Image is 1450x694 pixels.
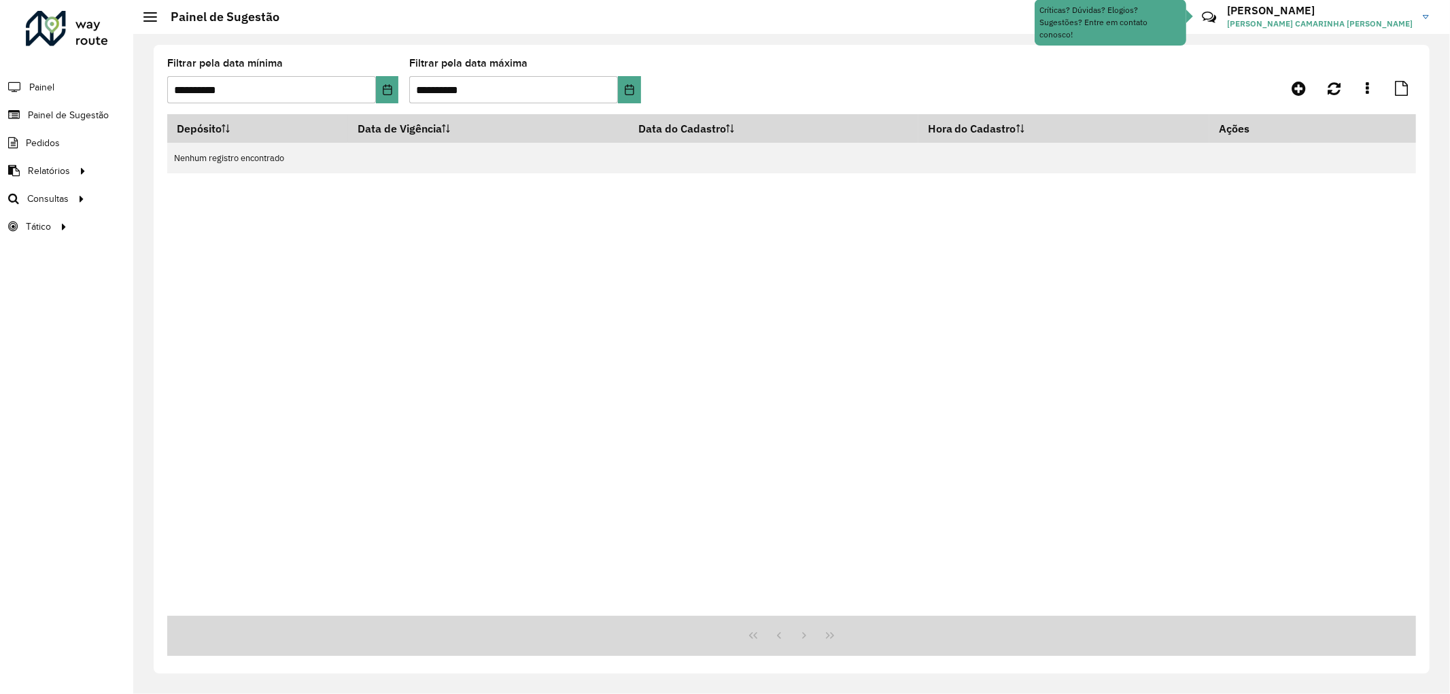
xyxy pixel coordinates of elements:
a: Contato Rápido [1194,3,1224,32]
label: Filtrar pela data máxima [409,55,528,71]
span: Painel de Sugestão [28,108,109,122]
h3: [PERSON_NAME] [1227,4,1413,17]
th: Data do Cadastro [629,114,918,143]
th: Ações [1209,114,1291,143]
label: Filtrar pela data mínima [167,55,283,71]
th: Data de Vigência [348,114,629,143]
th: Hora do Cadastro [918,114,1209,143]
h2: Painel de Sugestão [157,10,279,24]
button: Choose Date [618,76,641,103]
span: [PERSON_NAME] CAMARINHA [PERSON_NAME] [1227,18,1413,30]
th: Depósito [167,114,348,143]
span: Tático [26,220,51,234]
button: Choose Date [376,76,399,103]
span: Relatórios [28,164,70,178]
span: Consultas [27,192,69,206]
span: Painel [29,80,54,94]
td: Nenhum registro encontrado [167,143,1416,173]
span: Pedidos [26,136,60,150]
